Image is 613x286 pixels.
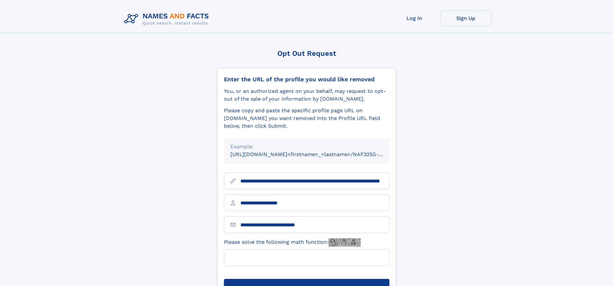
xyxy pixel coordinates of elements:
div: Please copy and paste the specific profile page URL on [DOMAIN_NAME] you want removed into the Pr... [224,107,389,130]
div: Example: [230,143,383,151]
div: You, or an authorized agent on your behalf, may request to opt-out of the sale of your informatio... [224,87,389,103]
a: Sign Up [440,10,492,26]
a: Log In [389,10,440,26]
label: Please solve the following math function: [224,238,361,247]
div: Opt Out Request [217,49,396,57]
div: Enter the URL of the profile you would like removed [224,76,389,83]
img: Logo Names and Facts [122,10,214,28]
small: [URL][DOMAIN_NAME]<firstname>_<lastname>/NAF325G-xxxxxxxx [230,151,402,157]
